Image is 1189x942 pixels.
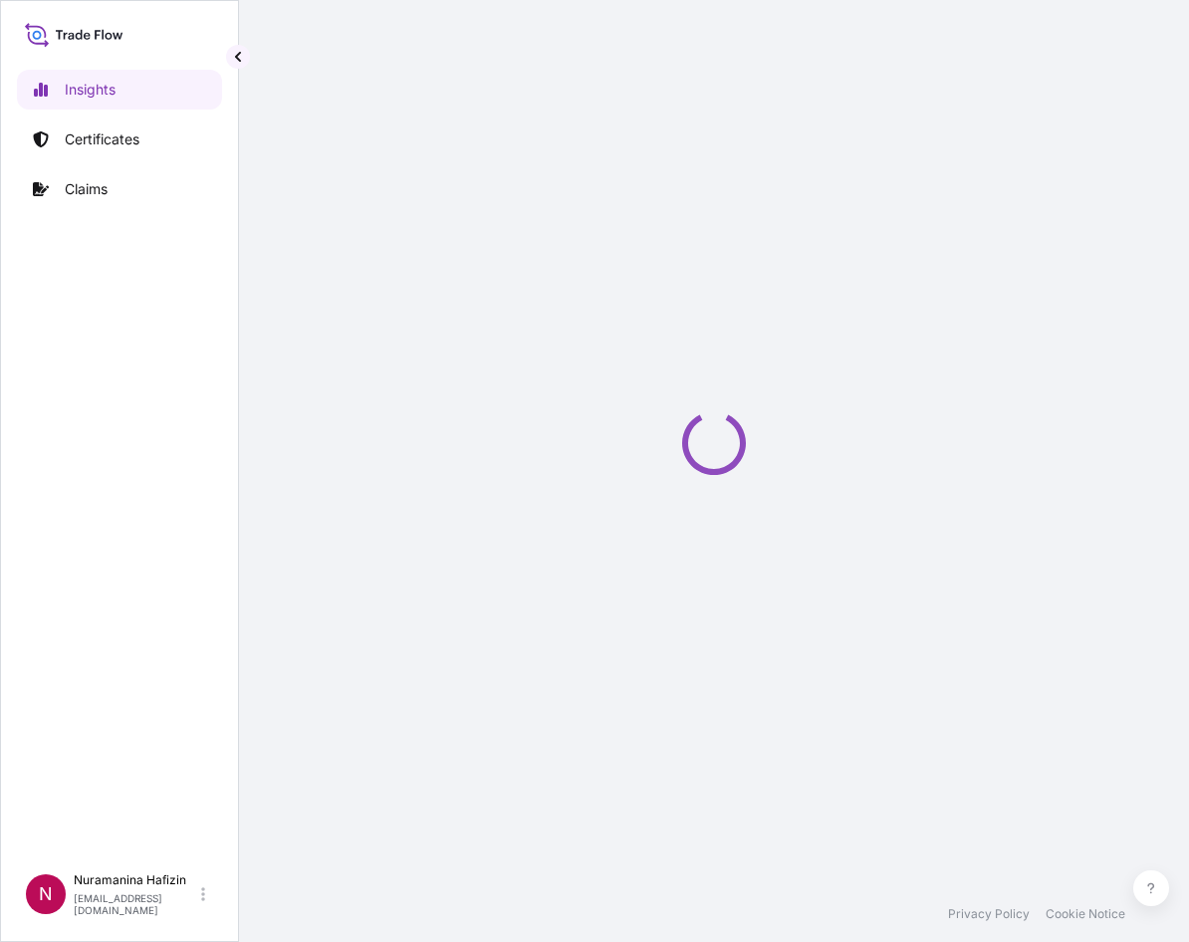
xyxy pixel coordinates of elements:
p: Certificates [65,129,139,149]
a: Privacy Policy [948,906,1030,922]
span: N [39,884,53,904]
p: Nuramanina Hafizin [74,872,197,888]
a: Insights [17,70,222,110]
a: Claims [17,169,222,209]
p: Insights [65,80,116,100]
p: Claims [65,179,108,199]
p: [EMAIL_ADDRESS][DOMAIN_NAME] [74,892,197,916]
a: Cookie Notice [1046,906,1125,922]
a: Certificates [17,119,222,159]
